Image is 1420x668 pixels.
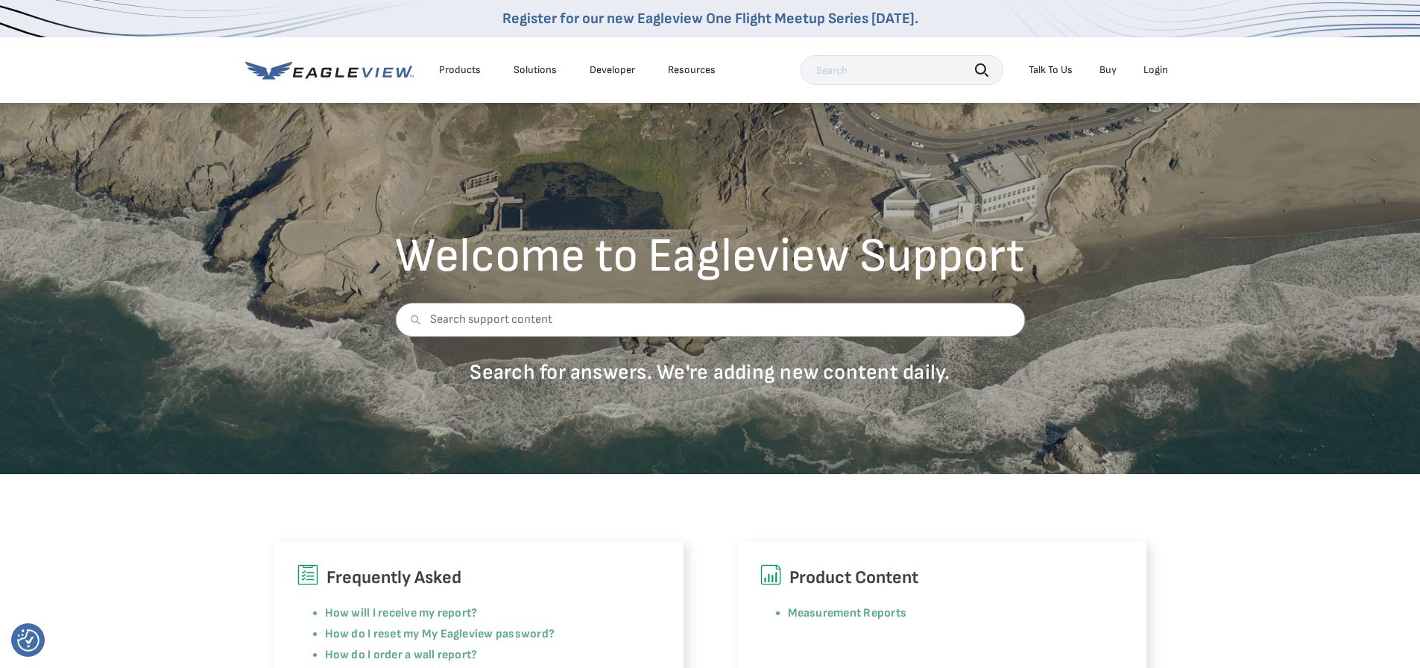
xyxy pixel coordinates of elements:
div: Solutions [514,63,557,77]
div: Resources [668,63,716,77]
h6: Product Content [760,564,1124,592]
input: Search support content [395,303,1025,337]
h6: Frequently Asked [297,564,661,592]
a: Buy [1099,63,1117,77]
input: Search [801,55,1003,85]
a: How do I reset my My Eagleview password? [325,627,555,641]
div: Talk To Us [1029,63,1073,77]
div: Products [439,63,481,77]
a: How do I order a wall report? [325,648,478,662]
a: How will I receive my report? [325,606,478,620]
img: Revisit consent button [17,629,40,652]
a: Developer [590,63,635,77]
a: Register for our new Eagleview One Flight Meetup Series [DATE]. [502,10,918,28]
button: Consent Preferences [17,629,40,652]
div: Login [1143,63,1168,77]
a: Measurement Reports [788,606,907,620]
p: Search for answers. We're adding new content daily. [395,359,1025,385]
h2: Welcome to Eagleview Support [395,233,1025,280]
